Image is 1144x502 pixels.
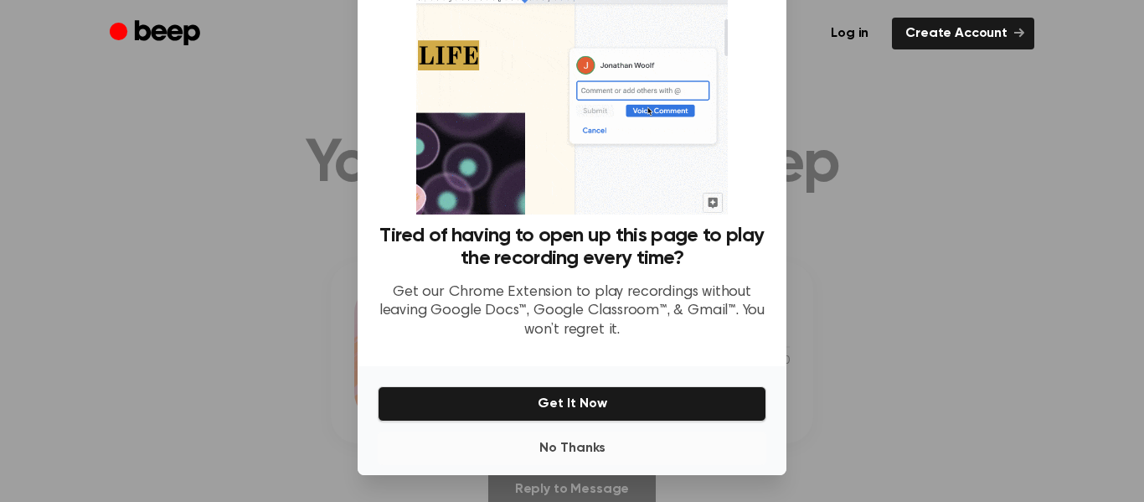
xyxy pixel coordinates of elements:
[378,432,766,465] button: No Thanks
[378,386,766,422] button: Get It Now
[110,18,204,50] a: Beep
[378,283,766,340] p: Get our Chrome Extension to play recordings without leaving Google Docs™, Google Classroom™, & Gm...
[892,18,1034,49] a: Create Account
[817,18,882,49] a: Log in
[378,225,766,270] h3: Tired of having to open up this page to play the recording every time?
